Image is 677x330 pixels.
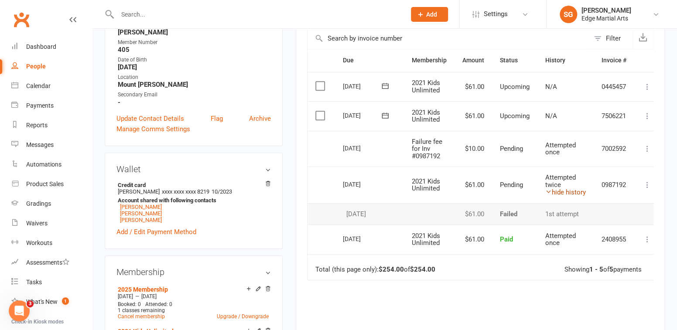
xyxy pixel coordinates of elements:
[335,49,404,71] th: Due
[315,266,435,273] div: Total (this page only): of
[545,174,576,189] span: Attempted twice
[26,279,42,286] div: Tasks
[500,112,530,120] span: Upcoming
[26,220,48,227] div: Waivers
[412,109,440,124] span: 2021 Kids Unlimited
[26,102,54,109] div: Payments
[545,232,576,247] span: Attempted once
[118,38,271,47] div: Member Number
[26,63,46,70] div: People
[484,4,508,24] span: Settings
[594,101,634,131] td: 7506221
[26,200,51,207] div: Gradings
[115,8,400,20] input: Search...
[118,301,141,307] span: Booked: 0
[609,265,613,273] strong: 5
[26,141,54,148] div: Messages
[10,9,32,31] a: Clubworx
[118,313,165,320] a: Cancel membership
[11,57,92,76] a: People
[426,11,437,18] span: Add
[455,101,492,131] td: $61.00
[492,203,537,225] td: Failed
[62,297,69,305] span: 1
[455,225,492,254] td: $61.00
[411,7,448,22] button: Add
[500,145,523,153] span: Pending
[455,72,492,102] td: $61.00
[412,232,440,247] span: 2021 Kids Unlimited
[343,177,383,191] div: [DATE]
[141,293,157,299] span: [DATE]
[26,161,62,168] div: Automations
[120,217,162,223] a: [PERSON_NAME]
[118,56,271,64] div: Date of Birth
[545,83,557,91] span: N/A
[116,113,184,124] a: Update Contact Details
[581,7,631,14] div: [PERSON_NAME]
[500,235,513,243] span: Paid
[145,301,172,307] span: Attended: 0
[116,267,271,277] h3: Membership
[606,33,621,44] div: Filter
[537,203,594,225] td: 1st attempt
[27,300,34,307] span: 3
[118,91,271,99] div: Secondary Email
[116,293,271,300] div: —
[118,286,168,293] a: 2025 Membership
[118,307,165,313] span: 1 classes remaining
[11,292,92,312] a: What's New1
[118,81,271,88] strong: Mount [PERSON_NAME]
[545,112,557,120] span: N/A
[11,233,92,253] a: Workouts
[118,197,267,204] strong: Account shared with following contacts
[492,49,537,71] th: Status
[379,265,404,273] strong: $254.00
[537,49,594,71] th: History
[120,210,162,217] a: [PERSON_NAME]
[455,131,492,167] td: $10.00
[11,174,92,194] a: Product Sales
[217,313,269,320] a: Upgrade / Downgrade
[118,182,267,188] strong: Credit card
[118,99,271,106] strong: -
[560,6,577,23] div: SG
[212,188,232,195] span: 10/2023
[11,135,92,155] a: Messages
[500,83,530,91] span: Upcoming
[116,124,190,134] a: Manage Comms Settings
[9,300,30,321] iframe: Intercom live chat
[410,265,435,273] strong: $254.00
[162,188,209,195] span: xxxx xxxx xxxx 8219
[11,96,92,116] a: Payments
[404,49,455,71] th: Membership
[412,138,442,160] span: Failure fee for Inv #0987192
[116,180,271,225] li: [PERSON_NAME]
[343,211,396,218] div: [DATE]
[26,43,56,50] div: Dashboard
[26,239,52,246] div: Workouts
[545,188,586,196] a: hide history
[11,214,92,233] a: Waivers
[11,76,92,96] a: Calendar
[343,232,383,245] div: [DATE]
[26,259,69,266] div: Assessments
[412,79,440,94] span: 2021 Kids Unlimited
[26,82,51,89] div: Calendar
[118,293,133,299] span: [DATE]
[26,122,48,129] div: Reports
[118,63,271,71] strong: [DATE]
[564,266,642,273] div: Showing of payments
[116,227,196,237] a: Add / Edit Payment Method
[11,155,92,174] a: Automations
[594,49,634,71] th: Invoice #
[594,131,634,167] td: 7002592
[118,46,271,54] strong: 405
[343,79,383,93] div: [DATE]
[11,272,92,292] a: Tasks
[11,116,92,135] a: Reports
[118,73,271,82] div: Location
[308,28,589,49] input: Search by invoice number
[11,194,92,214] a: Gradings
[594,72,634,102] td: 0445457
